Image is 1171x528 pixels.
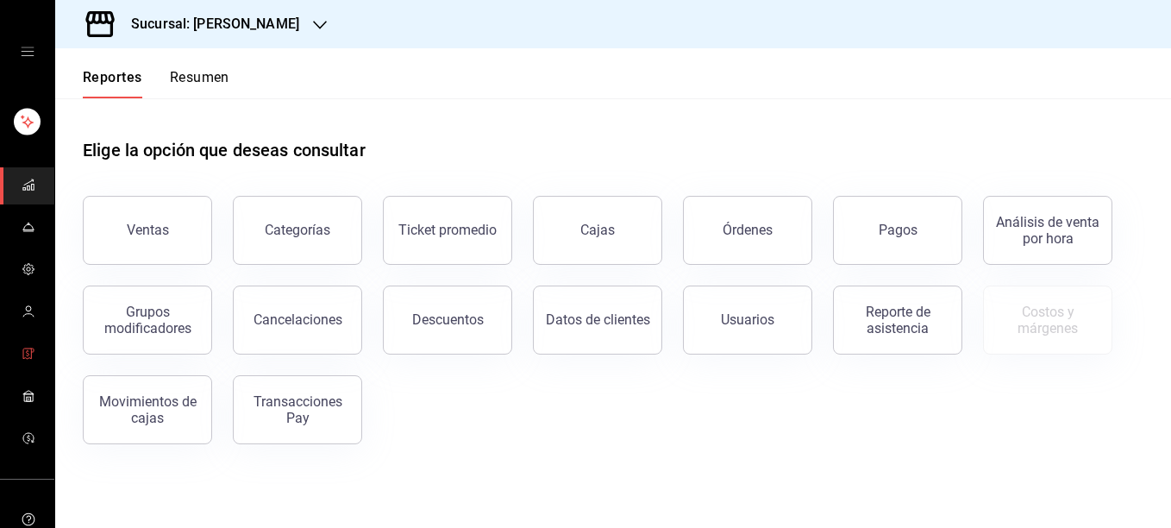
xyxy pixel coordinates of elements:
[94,304,201,336] div: Grupos modificadores
[398,222,497,238] div: Ticket promedio
[94,393,201,426] div: Movimientos de cajas
[233,375,362,444] button: Transacciones Pay
[117,14,299,35] h3: Sucursal: [PERSON_NAME]
[170,69,229,98] button: Resumen
[833,286,962,355] button: Reporte de asistencia
[127,222,169,238] div: Ventas
[233,196,362,265] button: Categorías
[244,393,351,426] div: Transacciones Pay
[983,286,1112,355] button: Contrata inventarios para ver este reporte
[83,69,142,98] button: Reportes
[412,311,484,328] div: Descuentos
[833,196,962,265] button: Pagos
[721,311,774,328] div: Usuarios
[383,196,512,265] button: Ticket promedio
[994,214,1101,247] div: Análisis de venta por hora
[233,286,362,355] button: Cancelaciones
[533,286,662,355] button: Datos de clientes
[580,220,616,241] div: Cajas
[83,375,212,444] button: Movimientos de cajas
[83,286,212,355] button: Grupos modificadores
[683,286,812,355] button: Usuarios
[383,286,512,355] button: Descuentos
[533,196,662,265] a: Cajas
[21,45,34,59] button: open drawer
[83,137,366,163] h1: Elige la opción que deseas consultar
[254,311,342,328] div: Cancelaciones
[546,311,650,328] div: Datos de clientes
[265,222,330,238] div: Categorías
[983,196,1112,265] button: Análisis de venta por hora
[683,196,812,265] button: Órdenes
[723,222,773,238] div: Órdenes
[83,69,229,98] div: navigation tabs
[844,304,951,336] div: Reporte de asistencia
[994,304,1101,336] div: Costos y márgenes
[83,196,212,265] button: Ventas
[879,222,917,238] div: Pagos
